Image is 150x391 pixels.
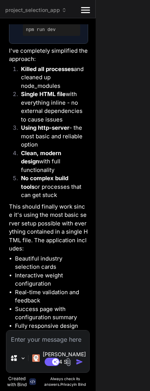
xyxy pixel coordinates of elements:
[9,203,88,253] p: This should finally work since it's using the most basic server setup possible with everything co...
[20,355,26,361] img: Pick Models
[15,65,88,90] li: and cleaned up node_modules
[15,255,88,271] li: Beautiful industry selection cards
[15,124,88,149] li: - the most basic and reliable option
[43,351,87,366] p: [PERSON_NAME] 4 S..
[26,27,77,33] pre: npm run dev
[15,271,88,288] li: Interactive weight configuration
[15,149,88,175] li: with full functionality
[21,124,69,131] strong: Using http-server
[32,354,40,362] img: Claude 4 Sonnet
[21,175,70,190] strong: No complex build tools
[64,358,73,366] img: attachment
[15,90,88,124] li: with everything inline - no external dependencies to cause issues
[40,376,90,387] p: Always check its answers. in Bind
[76,358,83,366] img: icon
[9,47,88,64] p: I've completely simplified the approach:
[15,305,88,322] li: Success page with configuration summary
[6,376,28,388] p: Created with Bind
[5,6,67,14] span: project_selection_app
[15,174,88,200] li: or processes that can get stuck
[15,288,88,305] li: Real-time validation and feedback
[21,90,66,98] strong: Single HTML file
[15,322,88,330] li: Fully responsive design
[60,382,74,387] span: Privacy
[21,150,63,165] strong: Clean, modern design
[29,378,36,385] img: bind-logo
[21,65,74,73] strong: Killed all processes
